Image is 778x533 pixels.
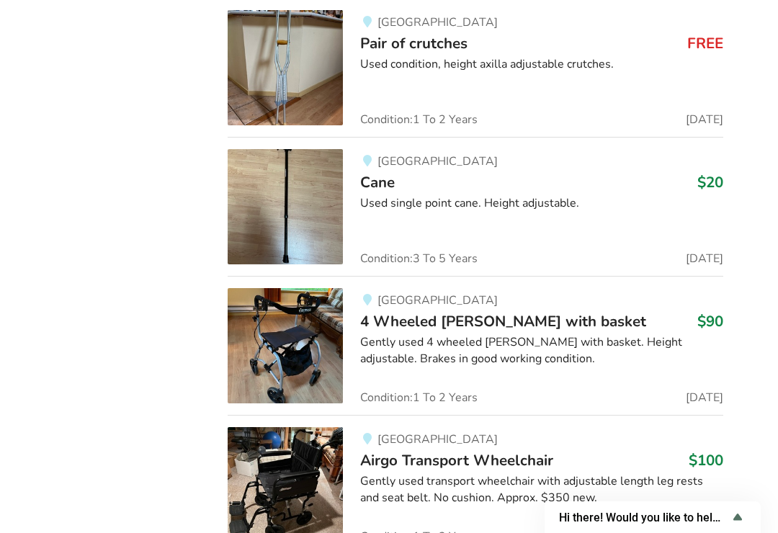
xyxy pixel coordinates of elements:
span: Condition: 1 To 2 Years [360,392,478,403]
span: [GEOGRAPHIC_DATA] [377,292,498,308]
a: mobility-4 wheeled walker with basket[GEOGRAPHIC_DATA]4 Wheeled [PERSON_NAME] with basket$90Gentl... [228,276,723,415]
span: [GEOGRAPHIC_DATA] [377,431,498,447]
h3: $20 [697,173,723,192]
span: [DATE] [686,392,723,403]
span: [GEOGRAPHIC_DATA] [377,14,498,30]
img: mobility-cane [228,149,343,264]
span: Condition: 3 To 5 Years [360,253,478,264]
h3: $90 [697,312,723,331]
img: mobility-4 wheeled walker with basket [228,288,343,403]
h3: FREE [687,34,723,53]
div: Used condition, height axilla adjustable crutches. [360,56,723,73]
span: Condition: 1 To 2 Years [360,114,478,125]
img: mobility-pair of crutches [228,10,343,125]
span: Pair of crutches [360,33,468,53]
span: Airgo Transport Wheelchair [360,450,553,470]
h3: $100 [689,451,723,470]
button: Show survey - Hi there! Would you like to help us improve AssistList? [559,509,746,526]
a: mobility-cane[GEOGRAPHIC_DATA]Cane$20Used single point cane. Height adjustable.Condition:3 To 5 Y... [228,137,723,276]
div: Gently used 4 wheeled [PERSON_NAME] with basket. Height adjustable. Brakes in good working condit... [360,334,723,367]
span: [DATE] [686,253,723,264]
div: Gently used transport wheelchair with adjustable length leg rests and seat belt. No cushion. Appr... [360,473,723,506]
span: Hi there! Would you like to help us improve AssistList? [559,511,729,524]
span: 4 Wheeled [PERSON_NAME] with basket [360,311,646,331]
span: [DATE] [686,114,723,125]
div: Used single point cane. Height adjustable. [360,195,723,212]
span: Cane [360,172,395,192]
span: [GEOGRAPHIC_DATA] [377,153,498,169]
